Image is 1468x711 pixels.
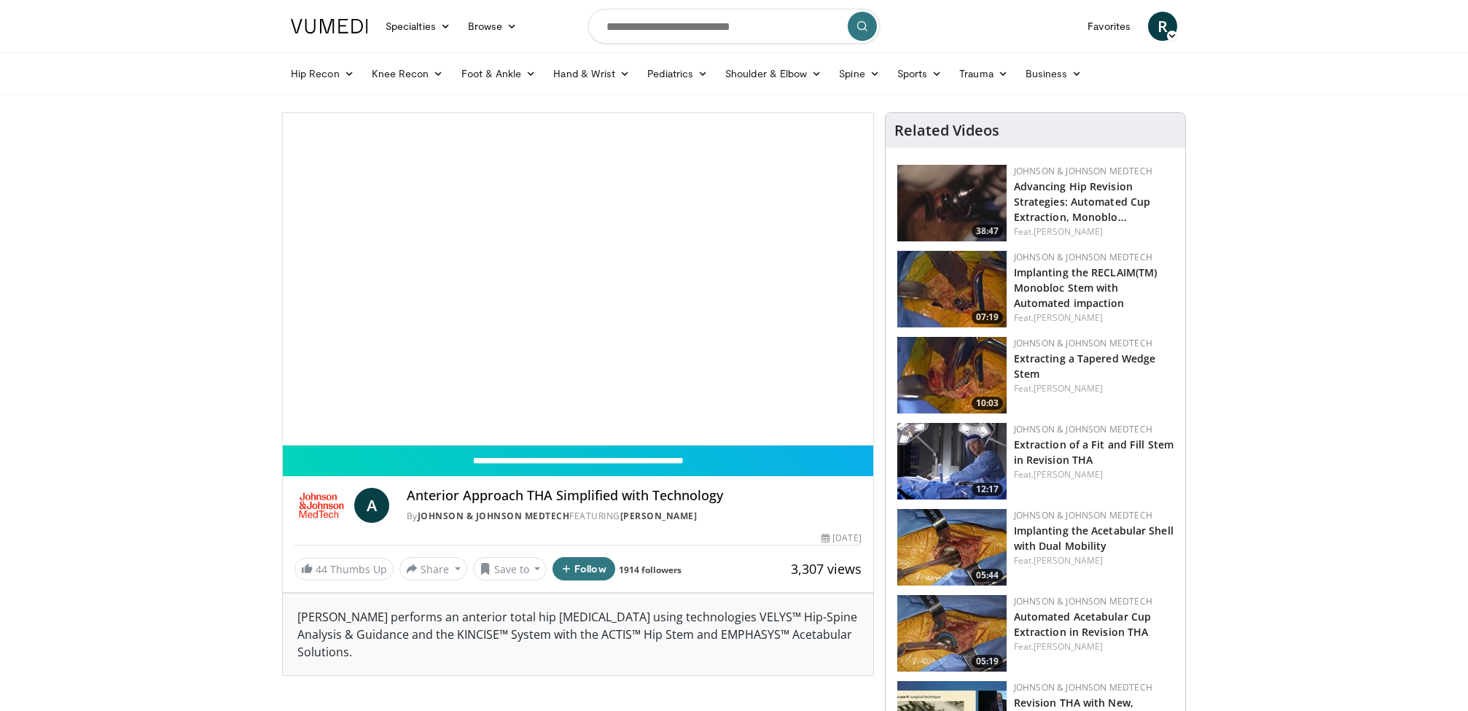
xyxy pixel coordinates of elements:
img: d5b2f4bf-f70e-4130-8279-26f7233142ac.150x105_q85_crop-smart_upscale.jpg [897,595,1007,672]
a: 07:19 [897,251,1007,327]
a: Pediatrics [639,59,717,88]
a: Hip Recon [282,59,363,88]
a: 1914 followers [619,564,682,576]
a: Johnson & Johnson MedTech [418,510,570,522]
div: Feat. [1014,554,1174,567]
a: [PERSON_NAME] [620,510,698,522]
img: 0b84e8e2-d493-4aee-915d-8b4f424ca292.150x105_q85_crop-smart_upscale.jpg [897,337,1007,413]
a: Automated Acetabular Cup Extraction in Revision THA [1014,610,1151,639]
a: Extraction of a Fit and Fill Stem in Revision THA [1014,438,1174,467]
a: A [354,488,389,523]
a: Specialties [377,12,459,41]
a: [PERSON_NAME] [1034,311,1103,324]
a: Knee Recon [363,59,453,88]
a: Spine [830,59,888,88]
a: Johnson & Johnson MedTech [1014,423,1152,435]
a: Hand & Wrist [544,59,639,88]
div: By FEATURING [407,510,862,523]
a: [PERSON_NAME] [1034,225,1103,238]
a: Johnson & Johnson MedTech [1014,509,1152,521]
div: Feat. [1014,382,1174,395]
a: 12:17 [897,423,1007,500]
img: Johnson & Johnson MedTech [294,488,348,523]
button: Share [399,557,467,580]
a: [PERSON_NAME] [1034,468,1103,481]
a: 10:03 [897,337,1007,413]
a: Trauma [950,59,1017,88]
a: 05:44 [897,509,1007,586]
a: R [1148,12,1177,41]
span: 44 [316,562,327,576]
a: Browse [459,12,526,41]
a: Johnson & Johnson MedTech [1014,165,1152,177]
a: Johnson & Johnson MedTech [1014,681,1152,693]
span: 38:47 [972,225,1003,238]
video-js: Video Player [283,113,873,446]
a: Johnson & Johnson MedTech [1014,337,1152,349]
button: Follow [553,557,615,580]
a: Implanting the Acetabular Shell with Dual Mobility [1014,524,1174,553]
a: 44 Thumbs Up [294,558,394,580]
a: [PERSON_NAME] [1034,382,1103,395]
span: 07:19 [972,311,1003,324]
span: 10:03 [972,397,1003,410]
input: Search topics, interventions [588,9,880,44]
img: 82aed312-2a25-4631-ae62-904ce62d2708.150x105_q85_crop-smart_upscale.jpg [897,423,1007,500]
div: [DATE] [821,532,861,545]
div: Feat. [1014,225,1174,238]
a: Business [1017,59,1091,88]
a: Implanting the RECLAIM(TM) Monobloc Stem with Automated impaction [1014,265,1157,310]
span: 05:44 [972,569,1003,582]
span: 05:19 [972,655,1003,668]
button: Save to [473,557,547,580]
a: Sports [889,59,951,88]
div: Feat. [1014,640,1174,653]
span: 12:17 [972,483,1003,496]
a: 05:19 [897,595,1007,672]
a: Foot & Ankle [453,59,545,88]
img: VuMedi Logo [291,19,368,34]
div: Feat. [1014,468,1174,481]
a: 38:47 [897,165,1007,241]
img: ffc33e66-92ed-4f11-95c4-0a160745ec3c.150x105_q85_crop-smart_upscale.jpg [897,251,1007,327]
a: [PERSON_NAME] [1034,554,1103,567]
a: Johnson & Johnson MedTech [1014,595,1152,607]
img: 9f1a5b5d-2ba5-4c40-8e0c-30b4b8951080.150x105_q85_crop-smart_upscale.jpg [897,165,1007,241]
img: 9c1ab193-c641-4637-bd4d-10334871fca9.150x105_q85_crop-smart_upscale.jpg [897,509,1007,586]
div: [PERSON_NAME] performs an anterior total hip [MEDICAL_DATA] using technologies VELYS™ Hip-Spine A... [283,594,873,675]
a: Extracting a Tapered Wedge Stem [1014,351,1156,381]
h4: Related Videos [894,122,999,139]
a: Shoulder & Elbow [717,59,830,88]
a: Advancing Hip Revision Strategies: Automated Cup Extraction, Monoblo… [1014,179,1151,224]
div: Feat. [1014,311,1174,325]
a: Johnson & Johnson MedTech [1014,251,1152,263]
span: 3,307 views [791,560,862,578]
a: Favorites [1079,12,1139,41]
a: [PERSON_NAME] [1034,640,1103,653]
h4: Anterior Approach THA Simplified with Technology [407,488,862,504]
